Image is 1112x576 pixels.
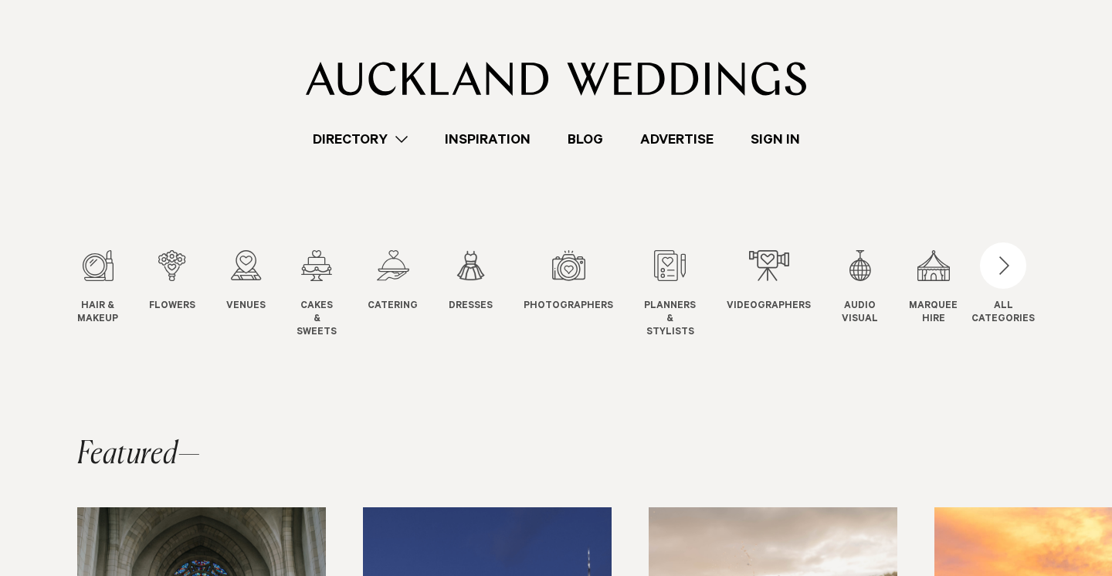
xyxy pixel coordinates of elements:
[297,250,368,339] swiper-slide: 4 / 12
[297,250,337,339] a: Cakes & Sweets
[149,250,226,339] swiper-slide: 2 / 12
[909,300,958,327] span: Marquee Hire
[297,300,337,339] span: Cakes & Sweets
[909,250,988,339] swiper-slide: 11 / 12
[226,300,266,313] span: Venues
[644,300,696,339] span: Planners & Stylists
[727,300,811,313] span: Videographers
[727,250,811,313] a: Videographers
[77,250,149,339] swiper-slide: 1 / 12
[449,300,493,313] span: Dresses
[449,250,493,313] a: Dresses
[732,129,819,150] a: Sign In
[294,129,426,150] a: Directory
[149,300,195,313] span: Flowers
[368,250,418,313] a: Catering
[368,250,449,339] swiper-slide: 5 / 12
[622,129,732,150] a: Advertise
[149,250,195,313] a: Flowers
[77,300,118,327] span: Hair & Makeup
[368,300,418,313] span: Catering
[524,300,613,313] span: Photographers
[524,250,613,313] a: Photographers
[226,250,297,339] swiper-slide: 3 / 12
[842,300,878,327] span: Audio Visual
[727,250,842,339] swiper-slide: 9 / 12
[549,129,622,150] a: Blog
[909,250,958,327] a: Marquee Hire
[842,250,878,327] a: Audio Visual
[426,129,549,150] a: Inspiration
[226,250,266,313] a: Venues
[644,250,696,339] a: Planners & Stylists
[644,250,727,339] swiper-slide: 8 / 12
[524,250,644,339] swiper-slide: 7 / 12
[306,62,807,96] img: Auckland Weddings Logo
[842,250,909,339] swiper-slide: 10 / 12
[449,250,524,339] swiper-slide: 6 / 12
[77,250,118,327] a: Hair & Makeup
